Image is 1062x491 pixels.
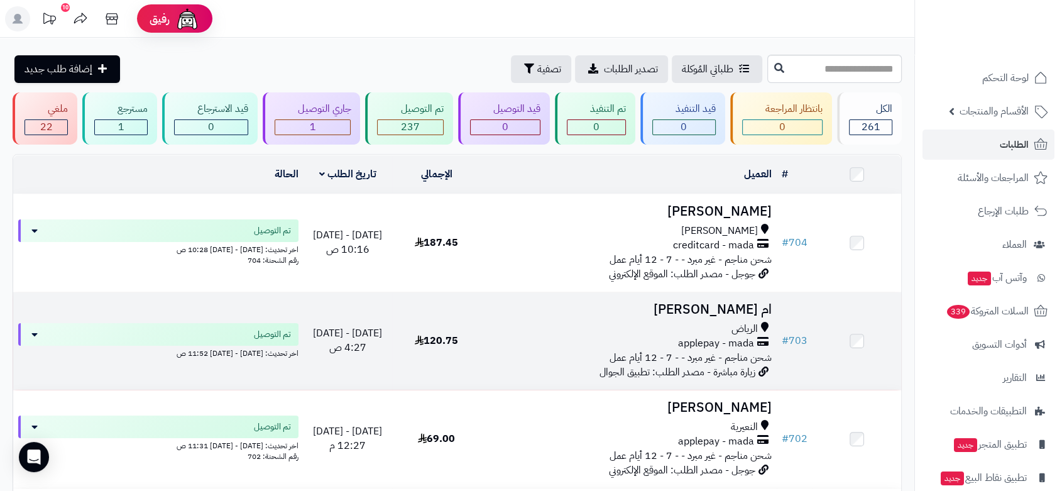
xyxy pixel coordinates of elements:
[511,55,571,83] button: تصفية
[681,224,758,238] span: [PERSON_NAME]
[418,431,455,446] span: 69.00
[1002,236,1027,253] span: العملاء
[652,102,716,116] div: قيد التنفيذ
[486,302,772,317] h3: ام [PERSON_NAME]
[94,102,148,116] div: مسترجع
[610,448,772,463] span: شحن مناجم - غير مبرد - - 7 - 12 أيام عمل
[782,167,788,182] a: #
[377,102,443,116] div: تم التوصيل
[609,463,755,478] span: جوجل - مصدر الطلب: الموقع الإلكتروني
[401,119,420,135] span: 237
[977,33,1050,60] img: logo-2.png
[174,102,248,116] div: قيد الاسترجاع
[160,92,260,145] a: قيد الاسترجاع 0
[922,196,1054,226] a: طلبات الإرجاع
[682,62,733,77] span: طلباتي المُوكلة
[313,326,382,355] span: [DATE] - [DATE] 4:27 ص
[25,62,92,77] span: إضافة طلب جديد
[470,102,540,116] div: قيد التوصيل
[922,229,1054,260] a: العملاء
[502,119,508,135] span: 0
[678,336,754,351] span: applepay - mada
[18,438,298,451] div: اخر تحديث: [DATE] - [DATE] 11:31 ص
[782,431,789,446] span: #
[415,235,458,250] span: 187.45
[19,442,49,472] div: Open Intercom Messenger
[960,102,1029,120] span: الأقسام والمنتجات
[782,235,789,250] span: #
[486,400,772,415] h3: [PERSON_NAME]
[681,119,687,135] span: 0
[835,92,904,145] a: الكل261
[982,69,1029,87] span: لوحة التحكم
[275,167,298,182] a: الحالة
[849,102,892,116] div: الكل
[941,472,964,485] span: جديد
[922,63,1054,93] a: لوحة التحكم
[728,92,835,145] a: بانتظار المراجعة 0
[552,92,638,145] a: تم التنفيذ 0
[175,120,248,135] div: 0
[313,228,382,257] span: [DATE] - [DATE] 10:16 ص
[599,365,755,380] span: زيارة مباشرة - مصدر الطلب: تطبيق الجوال
[25,120,67,135] div: 22
[310,119,316,135] span: 1
[678,434,754,449] span: applepay - mada
[653,120,715,135] div: 0
[10,92,80,145] a: ملغي 22
[150,11,170,26] span: رفيق
[946,302,1029,320] span: السلات المتروكة
[731,420,758,434] span: النعيرية
[80,92,160,145] a: مسترجع 1
[922,363,1054,393] a: التقارير
[922,263,1054,293] a: وآتس آبجديد
[939,469,1027,487] span: تطبيق نقاط البيع
[861,119,880,135] span: 261
[968,272,991,285] span: جديد
[254,421,291,433] span: تم التوصيل
[415,333,458,348] span: 120.75
[978,202,1029,220] span: طلبات الإرجاع
[782,333,789,348] span: #
[731,322,758,336] span: الرياض
[1003,369,1027,387] span: التقارير
[958,169,1029,187] span: المراجعات والأسئلة
[18,346,298,359] div: اخر تحديث: [DATE] - [DATE] 11:52 ص
[743,120,822,135] div: 0
[593,119,599,135] span: 0
[18,242,298,255] div: اخر تحديث: [DATE] - [DATE] 10:28 ص
[14,55,120,83] a: إضافة طلب جديد
[950,402,1027,420] span: التطبيقات والخدمات
[421,167,452,182] a: الإجمالي
[33,6,65,35] a: تحديثات المنصة
[782,431,807,446] a: #702
[922,429,1054,460] a: تطبيق المتجرجديد
[947,305,970,319] span: 339
[922,329,1054,360] a: أدوات التسويق
[254,224,291,237] span: تم التوصيل
[782,333,807,348] a: #703
[922,396,1054,426] a: التطبيقات والخدمات
[966,269,1027,287] span: وآتس آب
[378,120,442,135] div: 237
[248,451,298,462] span: رقم الشحنة: 702
[779,119,786,135] span: 0
[254,328,291,341] span: تم التوصيل
[486,204,772,219] h3: [PERSON_NAME]
[742,102,823,116] div: بانتظار المراجعة
[260,92,363,145] a: جاري التوصيل 1
[744,167,772,182] a: العميل
[922,130,1054,160] a: الطلبات
[567,102,626,116] div: تم التنفيذ
[248,255,298,266] span: رقم الشحنة: 704
[672,55,762,83] a: طلباتي المُوكلة
[363,92,455,145] a: تم التوصيل 237
[575,55,668,83] a: تصدير الطلبات
[25,102,68,116] div: ملغي
[922,163,1054,193] a: المراجعات والأسئلة
[954,438,977,452] span: جديد
[118,119,124,135] span: 1
[175,6,200,31] img: ai-face.png
[275,120,350,135] div: 1
[208,119,214,135] span: 0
